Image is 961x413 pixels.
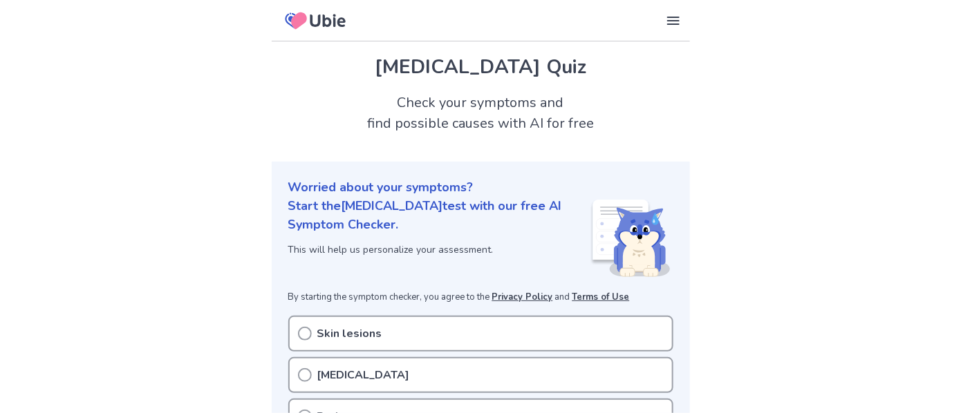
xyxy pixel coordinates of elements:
[590,200,671,277] img: Shiba
[288,242,590,257] p: This will help us personalize your assessment.
[288,52,673,81] h1: [MEDICAL_DATA] Quiz
[317,325,382,342] p: Skin lesions
[317,367,410,383] p: [MEDICAL_DATA]
[288,197,590,234] p: Start the [MEDICAL_DATA] test with our free AI Symptom Checker.
[272,93,690,134] h2: Check your symptoms and find possible causes with AI for free
[572,291,630,303] a: Terms of Use
[288,291,673,305] p: By starting the symptom checker, you agree to the and
[288,178,673,197] p: Worried about your symptoms?
[492,291,553,303] a: Privacy Policy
